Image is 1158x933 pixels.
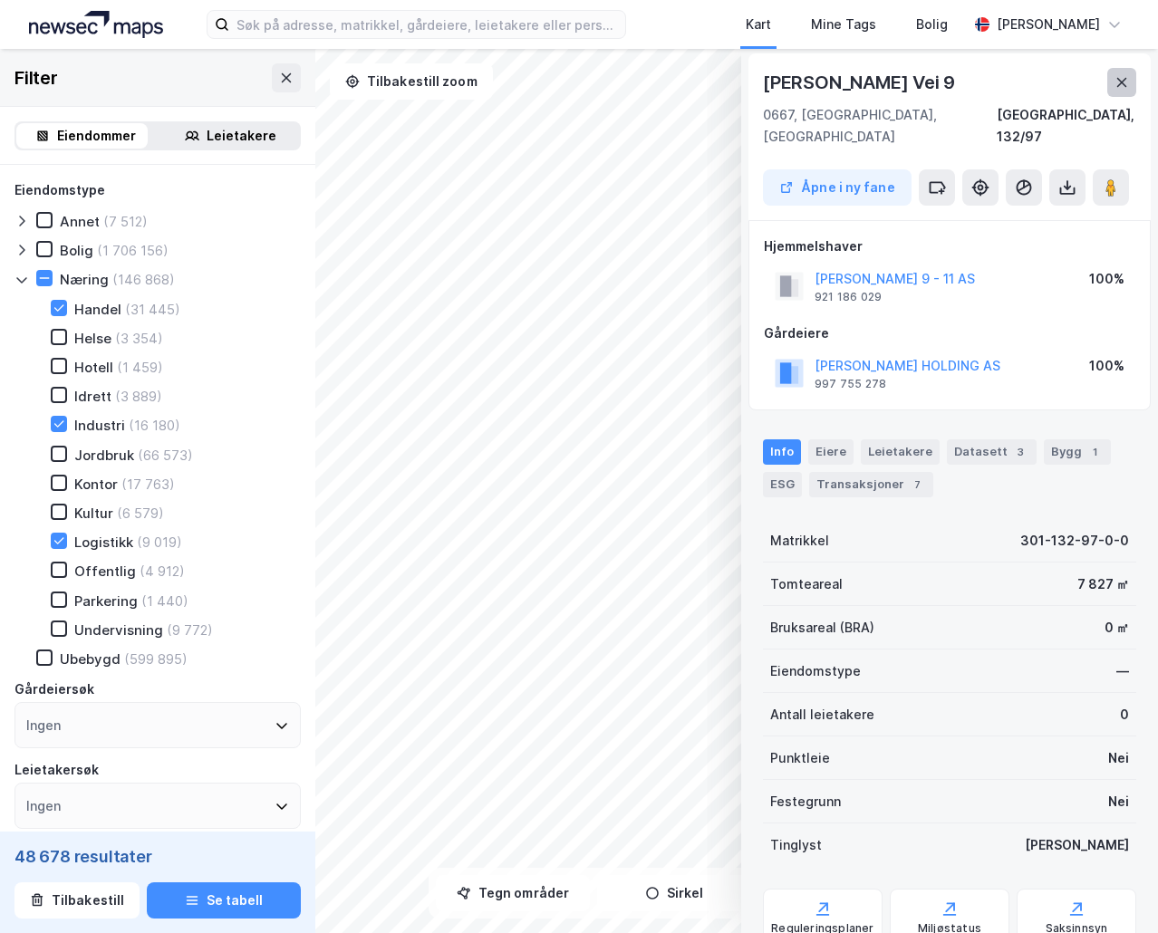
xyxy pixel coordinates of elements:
[147,882,301,919] button: Se tabell
[997,104,1136,148] div: [GEOGRAPHIC_DATA], 132/97
[436,875,590,911] button: Tegn områder
[14,179,105,201] div: Eiendomstype
[14,759,99,781] div: Leietakersøk
[597,875,751,911] button: Sirkel
[121,476,175,493] div: (17 763)
[26,795,61,817] div: Ingen
[770,791,841,813] div: Festegrunn
[115,330,163,347] div: (3 354)
[764,322,1135,344] div: Gårdeiere
[117,505,164,522] div: (6 579)
[770,704,874,726] div: Antall leietakere
[908,476,926,494] div: 7
[861,439,940,465] div: Leietakere
[1108,791,1129,813] div: Nei
[129,417,180,434] div: (16 180)
[60,271,109,288] div: Næring
[207,125,276,147] div: Leietakere
[14,882,140,919] button: Tilbakestill
[1067,846,1158,933] iframe: Chat Widget
[763,472,802,497] div: ESG
[770,573,843,595] div: Tomteareal
[763,439,801,465] div: Info
[74,534,133,551] div: Logistikk
[763,169,912,206] button: Åpne i ny fane
[14,678,94,700] div: Gårdeiersøk
[916,14,948,35] div: Bolig
[746,14,771,35] div: Kart
[1067,846,1158,933] div: Kontrollprogram for chat
[14,846,301,868] div: 48 678 resultater
[1020,530,1129,552] div: 301-132-97-0-0
[74,563,136,580] div: Offentlig
[26,715,61,736] div: Ingen
[809,472,933,497] div: Transaksjoner
[117,359,163,376] div: (1 459)
[74,476,118,493] div: Kontor
[74,330,111,347] div: Helse
[112,271,175,288] div: (146 868)
[138,447,193,464] div: (66 573)
[815,290,882,304] div: 921 186 029
[74,388,111,405] div: Idrett
[1108,747,1129,769] div: Nei
[97,242,169,259] div: (1 706 156)
[57,125,136,147] div: Eiendommer
[115,388,162,405] div: (3 889)
[74,359,113,376] div: Hotell
[330,63,493,100] button: Tilbakestill zoom
[1025,834,1129,856] div: [PERSON_NAME]
[74,592,138,610] div: Parkering
[947,439,1037,465] div: Datasett
[811,14,876,35] div: Mine Tags
[60,213,100,230] div: Annet
[1077,573,1129,595] div: 7 827 ㎡
[1089,355,1124,377] div: 100%
[770,617,874,639] div: Bruksareal (BRA)
[140,563,185,580] div: (4 912)
[763,104,997,148] div: 0667, [GEOGRAPHIC_DATA], [GEOGRAPHIC_DATA]
[167,621,213,639] div: (9 772)
[29,11,163,38] img: logo.a4113a55bc3d86da70a041830d287a7e.svg
[1086,443,1104,461] div: 1
[770,660,861,682] div: Eiendomstype
[229,11,625,38] input: Søk på adresse, matrikkel, gårdeiere, leietakere eller personer
[1116,660,1129,682] div: —
[1105,617,1129,639] div: 0 ㎡
[1120,704,1129,726] div: 0
[14,63,58,92] div: Filter
[74,505,113,522] div: Kultur
[137,534,182,551] div: (9 019)
[74,417,125,434] div: Industri
[770,530,829,552] div: Matrikkel
[808,439,854,465] div: Eiere
[770,747,830,769] div: Punktleie
[60,242,93,259] div: Bolig
[74,621,163,639] div: Undervisning
[815,377,886,391] div: 997 755 278
[1044,439,1111,465] div: Bygg
[103,213,148,230] div: (7 512)
[770,834,822,856] div: Tinglyst
[74,447,134,464] div: Jordbruk
[124,650,188,668] div: (599 895)
[1089,268,1124,290] div: 100%
[125,301,180,318] div: (31 445)
[141,592,188,610] div: (1 440)
[74,301,121,318] div: Handel
[764,236,1135,257] div: Hjemmelshaver
[60,650,121,668] div: Ubebygd
[997,14,1100,35] div: [PERSON_NAME]
[763,68,959,97] div: [PERSON_NAME] Vei 9
[1011,443,1029,461] div: 3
